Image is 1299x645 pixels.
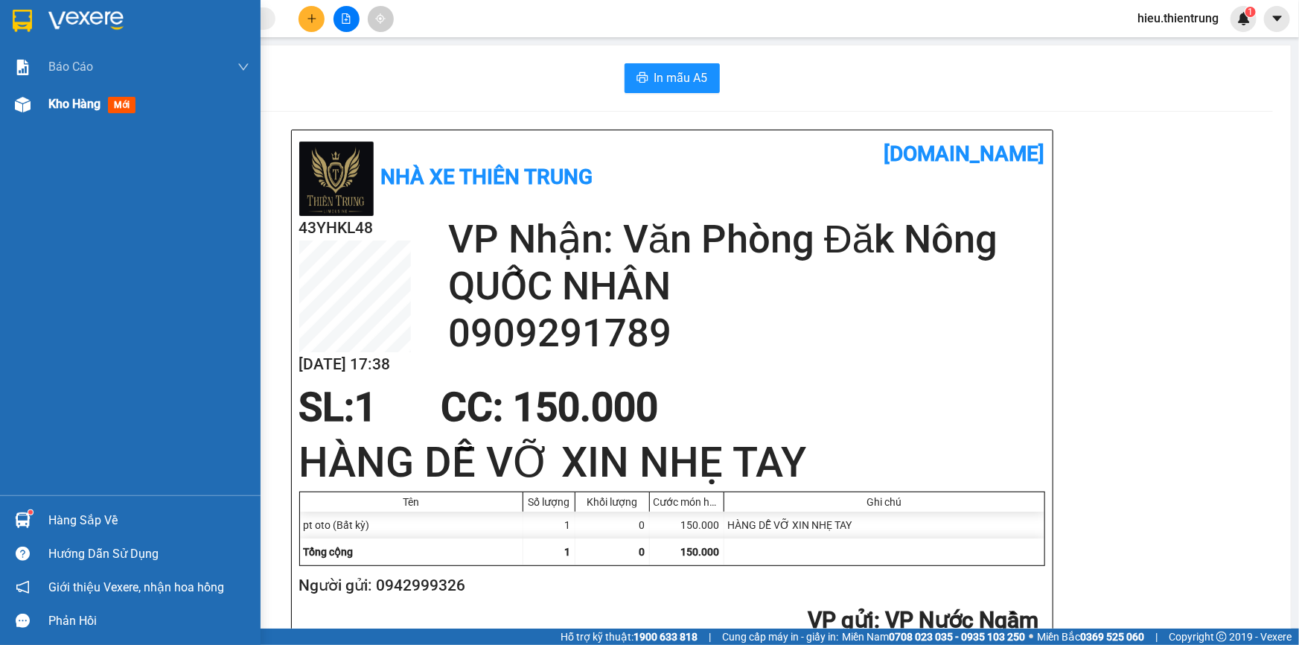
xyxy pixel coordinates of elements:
div: 1 [523,512,575,538]
b: [DOMAIN_NAME] [884,142,1045,166]
div: Ghi chú [728,496,1041,508]
div: 0 [575,512,650,538]
b: Nhà xe Thiên Trung [381,165,593,189]
div: HÀNG DỄ VỠ XIN NHẸ TAY [724,512,1044,538]
h2: VP Nhận: Văn Phòng Đăk Nông [78,107,360,247]
button: aim [368,6,394,32]
img: logo-vxr [13,10,32,32]
span: 0 [639,546,645,558]
h2: [DATE] 17:38 [299,352,411,377]
span: plus [307,13,317,24]
h2: QUỐC NHÂN [448,263,1045,310]
span: message [16,614,30,628]
span: printer [636,72,648,86]
div: Tên [304,496,519,508]
h2: Người gửi: 0942999326 [299,573,1039,598]
h2: 0909291789 [448,310,1045,357]
span: Hỗ trợ kỹ thuật: [561,629,698,645]
div: Số lượng [527,496,571,508]
div: CC : 150.000 [432,385,667,430]
span: 1 [355,384,377,430]
span: copyright [1216,632,1227,642]
button: caret-down [1264,6,1290,32]
sup: 1 [28,510,33,515]
strong: 0708 023 035 - 0935 103 250 [889,631,1025,643]
b: Nhà xe Thiên Trung [60,12,134,102]
h2: 43YHKL48 [8,107,120,131]
div: Hướng dẫn sử dụng [48,543,249,565]
span: Kho hàng [48,97,100,111]
span: caret-down [1271,12,1284,25]
img: logo.jpg [299,142,374,216]
span: Báo cáo [48,57,93,76]
img: icon-new-feature [1237,12,1251,25]
button: plus [299,6,325,32]
span: | [709,629,711,645]
img: logo.jpg [8,22,52,97]
span: notification [16,580,30,594]
h2: VP Nhận: Văn Phòng Đăk Nông [448,216,1045,263]
img: solution-icon [15,60,31,75]
div: Phản hồi [48,610,249,632]
span: aim [375,13,386,24]
span: Cung cấp máy in - giấy in: [722,629,838,645]
span: 150.000 [681,546,720,558]
span: mới [108,97,135,113]
h2: : VP Nước Ngầm [299,606,1039,636]
h2: 43YHKL48 [299,216,411,241]
span: 1 [1248,7,1253,17]
div: 150.000 [650,512,724,538]
img: warehouse-icon [15,512,31,528]
button: printerIn mẫu A5 [625,63,720,93]
span: Miền Nam [842,629,1025,645]
button: file-add [333,6,360,32]
b: [DOMAIN_NAME] [199,12,360,36]
strong: 1900 633 818 [633,631,698,643]
div: Hàng sắp về [48,509,249,532]
span: file-add [341,13,351,24]
sup: 1 [1245,7,1256,17]
strong: 0369 525 060 [1080,631,1144,643]
span: Giới thiệu Vexere, nhận hoa hồng [48,578,224,597]
span: hieu.thientrung [1126,9,1231,28]
div: Khối lượng [579,496,645,508]
span: In mẫu A5 [654,69,708,87]
span: VP gửi [808,607,875,633]
span: down [237,61,249,73]
div: pt oto (Bất kỳ) [300,512,523,538]
h1: HÀNG DỄ VỠ XIN NHẸ TAY [299,433,1045,492]
span: Tổng cộng [304,546,354,558]
div: Cước món hàng [654,496,720,508]
span: Miền Bắc [1037,629,1144,645]
span: SL: [299,384,355,430]
img: warehouse-icon [15,97,31,112]
span: 1 [565,546,571,558]
span: ⚪️ [1029,634,1033,640]
span: question-circle [16,547,30,561]
span: | [1155,629,1158,645]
